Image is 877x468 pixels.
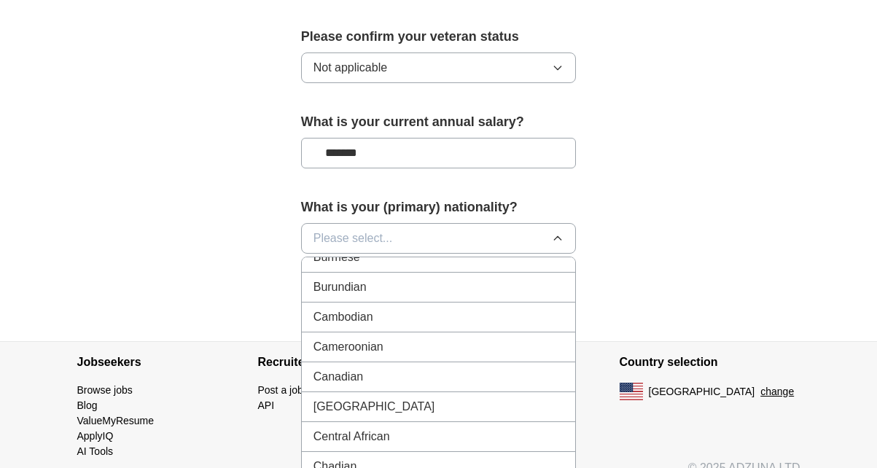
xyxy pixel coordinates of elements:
[620,383,643,400] img: US flag
[313,249,360,266] span: Burmese
[301,112,577,132] label: What is your current annual salary?
[301,198,577,217] label: What is your (primary) nationality?
[301,52,577,83] button: Not applicable
[301,223,577,254] button: Please select...
[77,415,155,426] a: ValueMyResume
[301,27,577,47] label: Please confirm your veteran status
[313,278,367,296] span: Burundian
[760,384,794,399] button: change
[313,59,387,77] span: Not applicable
[649,384,755,399] span: [GEOGRAPHIC_DATA]
[313,398,435,416] span: [GEOGRAPHIC_DATA]
[313,428,390,445] span: Central African
[620,342,800,383] h4: Country selection
[258,384,303,396] a: Post a job
[77,445,114,457] a: AI Tools
[77,384,133,396] a: Browse jobs
[77,399,98,411] a: Blog
[313,338,383,356] span: Cameroonian
[313,368,364,386] span: Canadian
[313,230,393,247] span: Please select...
[77,430,114,442] a: ApplyIQ
[313,308,373,326] span: Cambodian
[258,399,275,411] a: API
